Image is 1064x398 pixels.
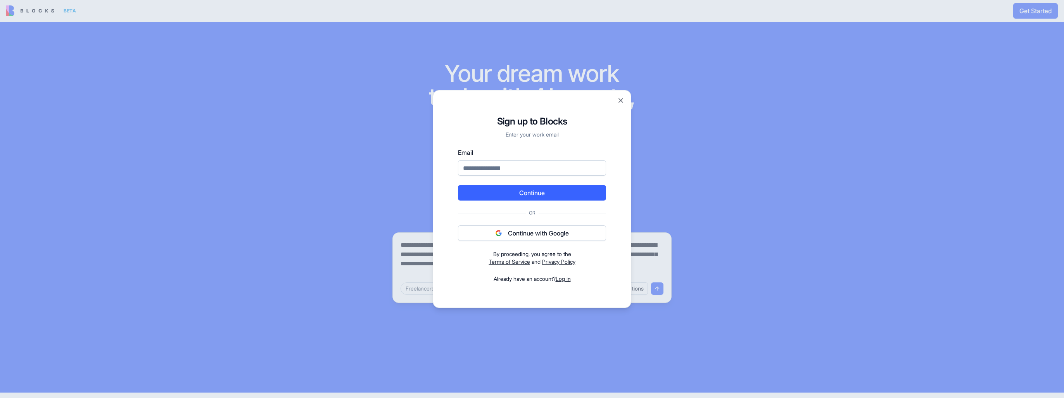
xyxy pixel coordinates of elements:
[458,275,606,283] div: Already have an account?
[526,210,539,216] span: Or
[458,131,606,138] p: Enter your work email
[458,250,606,266] div: and
[542,258,575,265] a: Privacy Policy
[496,230,502,236] img: google logo
[458,250,606,258] div: By proceeding, you agree to the
[458,225,606,241] button: Continue with Google
[489,258,530,265] a: Terms of Service
[556,275,571,282] a: Log in
[458,148,606,157] label: Email
[458,185,606,201] button: Continue
[458,115,606,128] h1: Sign up to Blocks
